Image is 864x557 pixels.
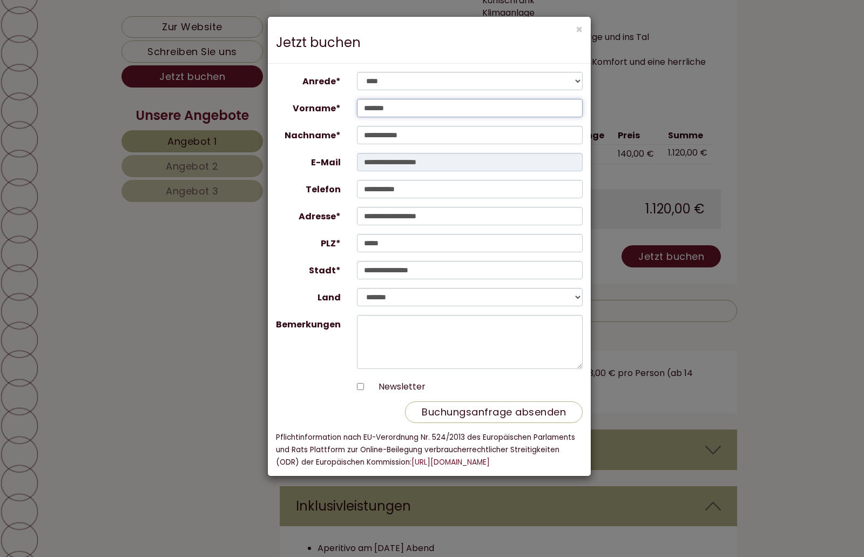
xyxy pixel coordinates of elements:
[268,315,349,331] label: Bemerkungen
[405,401,583,423] button: Buchungsanfrage absenden
[187,8,239,26] div: Montag
[276,432,575,467] small: Pflichtinformation nach EU-Verordnung Nr. 524/2013 des Europäischen Parlaments und Rats Plattform...
[268,261,349,277] label: Stadt*
[276,36,583,50] h3: Jetzt buchen
[576,24,583,35] button: ×
[354,281,426,304] button: Senden
[268,153,349,169] label: E-Mail
[268,288,349,304] label: Land
[268,99,349,115] label: Vorname*
[16,55,187,62] small: 17:07
[16,33,187,42] div: Hotel Tenz
[411,457,490,467] a: [URL][DOMAIN_NAME]
[368,381,426,393] label: Newsletter
[268,207,349,223] label: Adresse*
[268,180,349,196] label: Telefon
[8,31,193,64] div: Guten Tag, wie können wir Ihnen helfen?
[268,126,349,142] label: Nachname*
[268,72,349,88] label: Anrede*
